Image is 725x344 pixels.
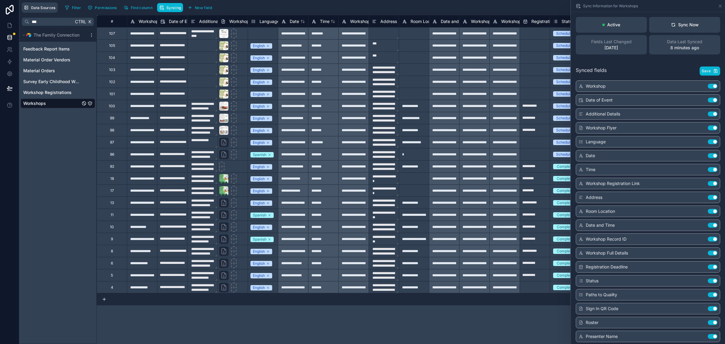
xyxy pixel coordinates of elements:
span: Presenter Name [586,333,618,339]
div: Spanish [253,213,266,218]
div: Complete [557,248,573,254]
div: Complete [557,224,573,230]
div: 97 [110,140,114,145]
span: Workshop Record ID [586,236,627,242]
span: Registration Deadline [531,18,573,24]
div: 96 [110,152,114,157]
span: Feedback Report Items [23,46,70,52]
span: Address [586,194,602,200]
div: 8 [111,249,113,254]
div: English [253,92,265,97]
div: Complete [557,176,573,181]
span: Date of Event [586,97,613,103]
span: Address [380,18,397,24]
span: Date and Time [441,18,470,24]
span: The Family Connection [34,32,79,38]
button: Data Sources [22,2,58,13]
span: Additional Details [199,18,234,24]
span: Filter [72,5,81,10]
div: 98 [110,128,114,133]
div: English [253,188,265,194]
div: Feedback Report Items [21,44,95,54]
div: Sync Now [671,22,699,28]
a: Syncing [157,3,185,12]
span: Paths to Quality [586,292,617,298]
span: Syncing [166,5,181,10]
span: Date and Time [586,222,615,228]
div: English [253,273,265,278]
span: Date [290,18,299,24]
span: Workshop Full Details [501,18,543,24]
span: Date [586,153,595,159]
div: English [253,261,265,266]
p: [DATE] [604,45,618,51]
div: 5 [111,273,113,278]
span: Material Orders [23,68,55,74]
span: Workshop [586,83,606,89]
button: Airtable LogoThe Family Connection [21,31,87,39]
div: 4 [111,285,113,290]
span: Material Order Vendors [23,57,70,63]
div: Scheduled [556,79,574,85]
div: Spanish [253,152,266,157]
div: Complete [557,212,573,218]
div: English [253,43,265,49]
div: Scheduled [556,67,574,73]
div: Scheduled [556,55,574,60]
div: Scheduled [556,91,574,97]
span: Workshops [23,100,46,106]
button: New field [185,3,214,12]
div: English [253,200,265,206]
div: 104 [109,55,115,60]
span: Fields Last Changed [591,39,632,45]
span: Sign In QR Code [586,306,618,312]
div: Material Order Vendors [21,55,95,65]
span: Data Sources [31,5,56,10]
div: Spanish [253,237,266,242]
img: Airtable Logo [26,33,31,37]
span: Time [320,18,330,24]
div: Complete [557,285,573,290]
div: Complete [557,164,573,169]
button: Permissions [85,3,119,12]
div: 101 [109,92,115,96]
div: Complete [557,236,573,242]
span: Workshop Flyer [586,125,617,131]
div: Survey Early Childhood Work Environment [21,77,95,86]
div: English [253,67,265,73]
div: English [253,249,265,254]
span: Language [586,139,606,145]
div: English [253,80,265,85]
div: 92 [110,164,114,169]
div: 13 [110,200,114,205]
button: Sync Now [649,17,720,33]
div: 103 [109,67,115,72]
div: English [253,128,265,133]
div: English [253,55,265,61]
span: K [88,20,92,24]
div: 99 [110,116,114,121]
div: 107 [109,31,115,36]
div: Scheduled [556,128,574,133]
span: Workshop Registrations [23,89,72,96]
div: English [253,176,265,182]
span: Ctrl [74,18,87,25]
div: English [253,225,265,230]
div: 100 [109,104,115,109]
div: Material Orders [21,66,95,76]
button: Syncing [157,3,183,12]
div: Scheduled [556,31,574,36]
span: Workshop Record ID [471,18,512,24]
div: Complete [557,273,573,278]
div: scrollable content [19,28,96,111]
span: Workshop Registration Link [350,18,404,24]
div: 105 [109,43,115,48]
div: 9 [111,237,113,242]
a: Permissions [85,3,121,12]
p: Active [607,22,620,28]
div: # [101,19,122,24]
div: English [253,285,265,290]
div: Scheduled [556,103,574,109]
div: Workshop Registrations [21,88,95,97]
span: Survey Early Childhood Work Environment [23,79,80,85]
